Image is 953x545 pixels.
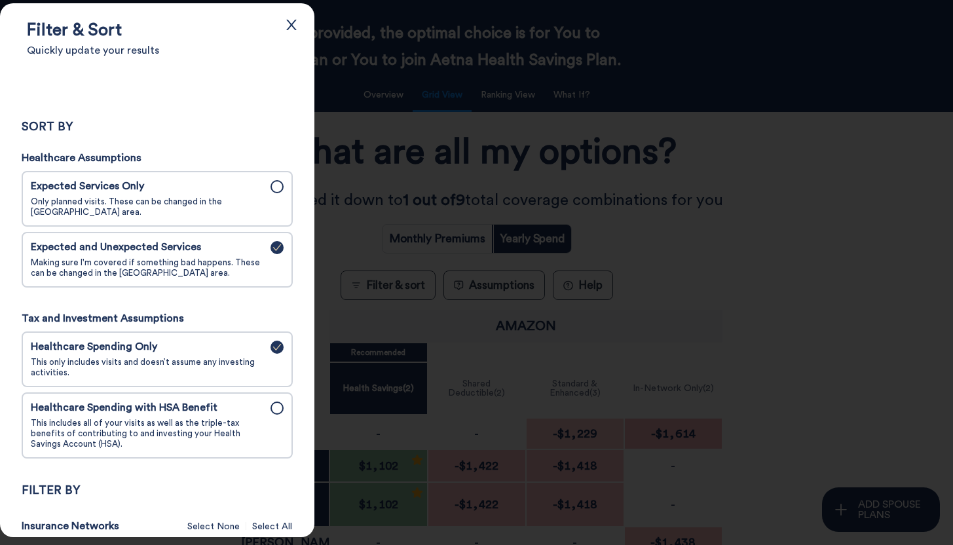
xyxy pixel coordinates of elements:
span: close [284,18,299,32]
button: Select All [252,516,293,537]
h3: Healthcare Assumptions [22,152,293,164]
span: Select All [252,519,292,534]
span: Expected and Unexpected Services [31,241,263,254]
span: This only includes visits and doesn’t assume any investing activities. [31,357,263,378]
span: Healthcare Spending Only [31,341,263,353]
h3: Tax and Investment Assumptions [22,312,293,325]
span: Expected Services Only [31,180,263,193]
span: This includes all of your visits as well as the triple-tax benefits of contributing to and invest... [31,418,263,449]
span: check [272,243,282,252]
span: Making sure I'm covered if something bad happens. These can be changed in the [GEOGRAPHIC_DATA] a... [31,257,263,278]
button: close [275,10,308,43]
button: Select None [187,516,240,537]
span: Only planned visits. These can be changed in the [GEOGRAPHIC_DATA] area. [31,197,263,217]
div: Insurance Networks [22,516,119,536]
span: Select None [187,519,240,534]
span: Healthcare Spending with HSA Benefit [31,402,263,414]
p: Quickly update your results [27,45,159,56]
p: Filter & Sort [27,22,122,39]
span: check [272,343,282,352]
